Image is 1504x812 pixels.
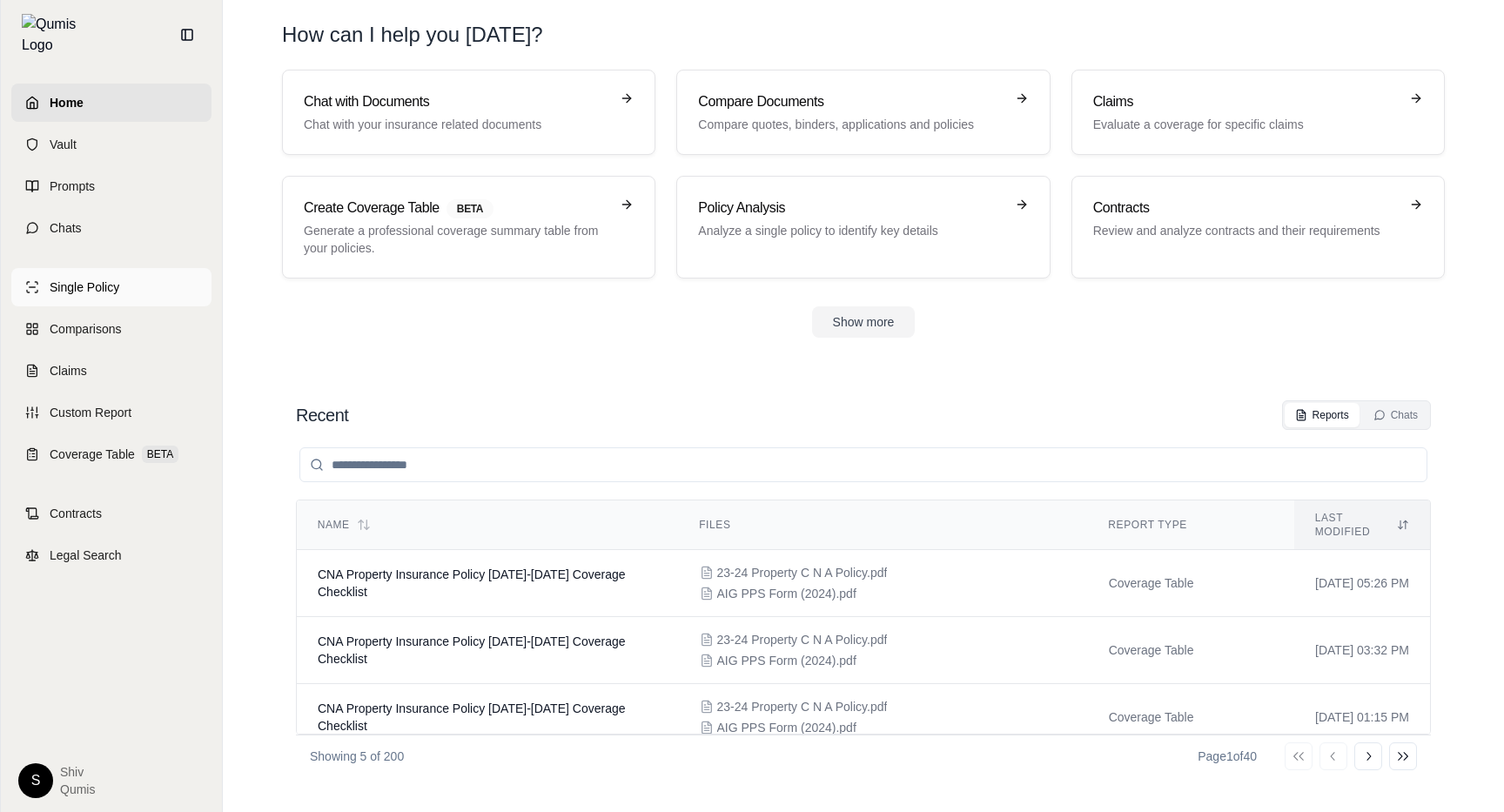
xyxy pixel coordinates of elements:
[1295,408,1349,422] div: Reports
[142,446,178,463] span: BETA
[60,763,95,781] span: Shiv
[50,505,102,522] span: Contracts
[282,21,543,49] h1: How can I help you [DATE]?
[304,222,609,257] p: Generate a professional coverage summary table from your policies.
[1285,403,1360,427] button: Reports
[698,222,1004,239] p: Analyze a single policy to identify key details
[11,494,211,533] a: Contracts
[1071,176,1445,278] a: ContractsReview and analyze contracts and their requirements
[698,198,1004,218] h3: Policy Analysis
[60,781,95,798] span: Qumis
[698,91,1004,112] h3: Compare Documents
[11,268,211,306] a: Single Policy
[1088,617,1294,684] td: Coverage Table
[310,748,404,765] p: Showing 5 of 200
[50,94,84,111] span: Home
[11,393,211,432] a: Custom Report
[50,320,121,338] span: Comparisons
[318,701,626,733] span: CNA Property Insurance Policy 2023-2024 Coverage Checklist
[50,446,135,463] span: Coverage Table
[679,500,1088,550] th: Files
[717,585,856,602] span: AIG PPS Form (2024).pdf
[1088,684,1294,751] td: Coverage Table
[676,70,1050,155] a: Compare DocumentsCompare quotes, binders, applications and policies
[11,209,211,247] a: Chats
[1373,408,1418,422] div: Chats
[676,176,1050,278] a: Policy AnalysisAnalyze a single policy to identify key details
[1093,116,1399,133] p: Evaluate a coverage for specific claims
[11,167,211,205] a: Prompts
[11,310,211,348] a: Comparisons
[1093,222,1399,239] p: Review and analyze contracts and their requirements
[11,352,211,390] a: Claims
[18,763,53,798] div: S
[812,306,916,338] button: Show more
[11,125,211,164] a: Vault
[22,14,87,56] img: Qumis Logo
[11,84,211,122] a: Home
[318,634,626,666] span: CNA Property Insurance Policy 2023-2024 Coverage Checklist
[282,176,655,278] a: Create Coverage TableBETAGenerate a professional coverage summary table from your policies.
[1363,403,1428,427] button: Chats
[1093,198,1399,218] h3: Contracts
[282,70,655,155] a: Chat with DocumentsChat with your insurance related documents
[446,199,493,218] span: BETA
[717,564,888,581] span: 23-24 Property C N A Policy.pdf
[50,178,95,195] span: Prompts
[50,278,119,296] span: Single Policy
[717,652,856,669] span: AIG PPS Form (2024).pdf
[1294,617,1430,684] td: [DATE] 03:32 PM
[1294,550,1430,617] td: [DATE] 05:26 PM
[50,547,122,564] span: Legal Search
[304,198,609,218] h3: Create Coverage Table
[1088,550,1294,617] td: Coverage Table
[296,403,348,427] h2: Recent
[318,567,626,599] span: CNA Property Insurance Policy 2023-2024 Coverage Checklist
[1315,511,1409,539] div: Last modified
[698,116,1004,133] p: Compare quotes, binders, applications and policies
[304,91,609,112] h3: Chat with Documents
[50,219,82,237] span: Chats
[1071,70,1445,155] a: ClaimsEvaluate a coverage for specific claims
[50,136,77,153] span: Vault
[717,631,888,648] span: 23-24 Property C N A Policy.pdf
[173,21,201,49] button: Collapse sidebar
[717,719,856,736] span: AIG PPS Form (2024).pdf
[717,698,888,715] span: 23-24 Property C N A Policy.pdf
[11,536,211,574] a: Legal Search
[50,404,131,421] span: Custom Report
[1093,91,1399,112] h3: Claims
[1294,684,1430,751] td: [DATE] 01:15 PM
[304,116,609,133] p: Chat with your insurance related documents
[11,435,211,473] a: Coverage TableBETA
[318,518,658,532] div: Name
[1198,748,1257,765] div: Page 1 of 40
[50,362,87,379] span: Claims
[1088,500,1294,550] th: Report Type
